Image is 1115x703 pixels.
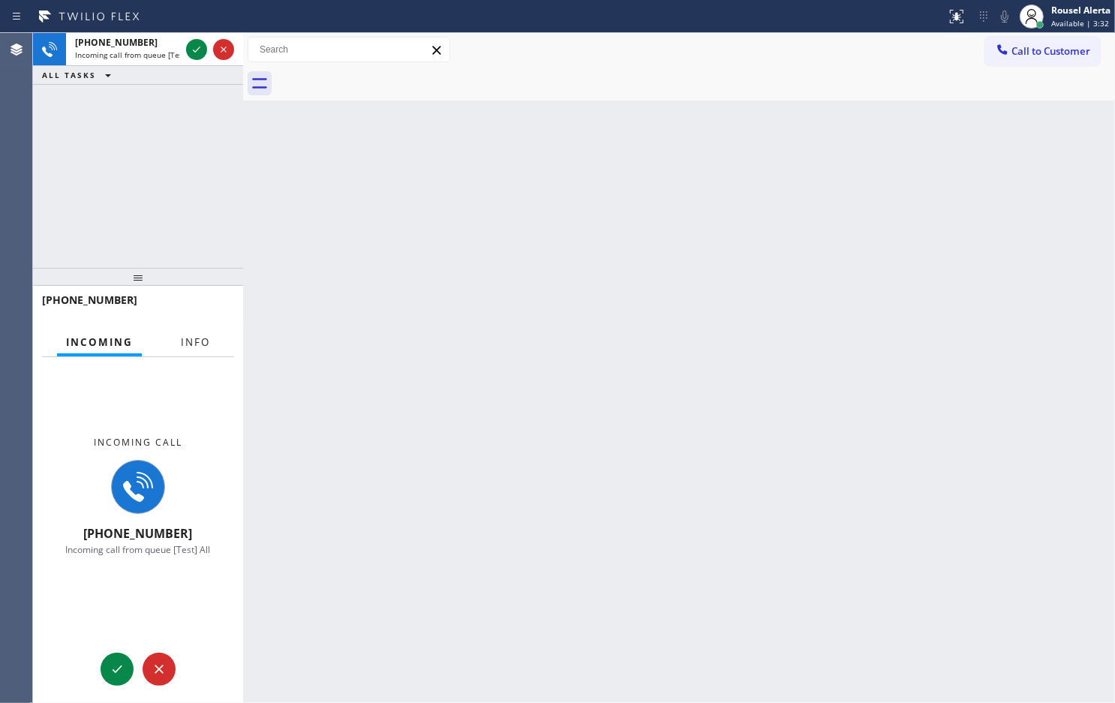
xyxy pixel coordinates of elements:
[66,543,211,556] span: Incoming call from queue [Test] All
[213,39,234,60] button: Reject
[101,653,134,686] button: Accept
[75,50,200,60] span: Incoming call from queue [Test] All
[94,436,182,449] span: Incoming call
[994,6,1015,27] button: Mute
[42,293,137,307] span: [PHONE_NUMBER]
[42,70,96,80] span: ALL TASKS
[143,653,176,686] button: Reject
[186,39,207,60] button: Accept
[1011,44,1090,58] span: Call to Customer
[84,525,193,542] span: [PHONE_NUMBER]
[1051,18,1109,29] span: Available | 3:32
[57,328,142,357] button: Incoming
[66,335,133,349] span: Incoming
[172,328,219,357] button: Info
[181,335,210,349] span: Info
[1051,4,1110,17] div: Rousel Alerta
[985,37,1100,65] button: Call to Customer
[248,38,449,62] input: Search
[75,36,158,49] span: [PHONE_NUMBER]
[33,66,126,84] button: ALL TASKS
